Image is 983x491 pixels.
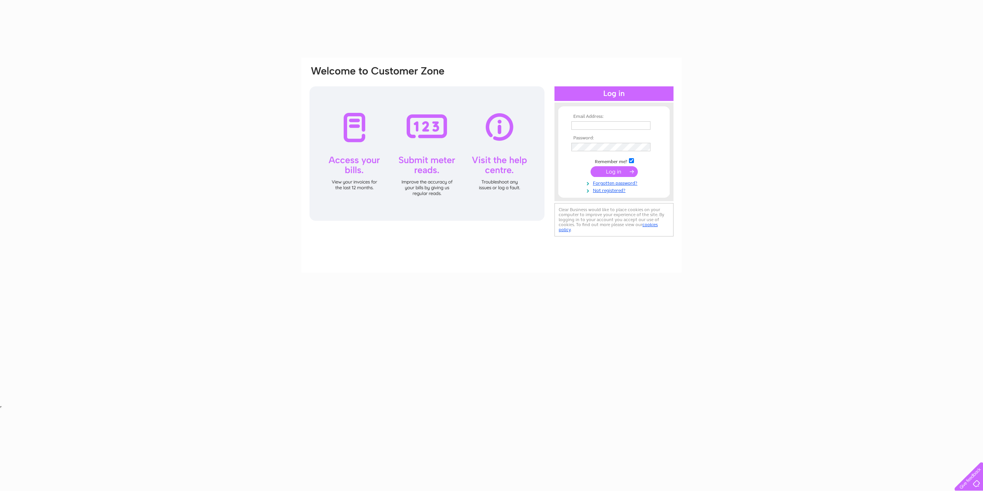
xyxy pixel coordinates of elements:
td: Remember me? [569,157,659,165]
div: Clear Business would like to place cookies on your computer to improve your experience of the sit... [554,203,674,236]
a: Not registered? [571,186,659,193]
a: cookies policy [559,222,658,232]
input: Submit [591,166,638,177]
th: Email Address: [569,114,659,119]
a: Forgotten password? [571,179,659,186]
th: Password: [569,136,659,141]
